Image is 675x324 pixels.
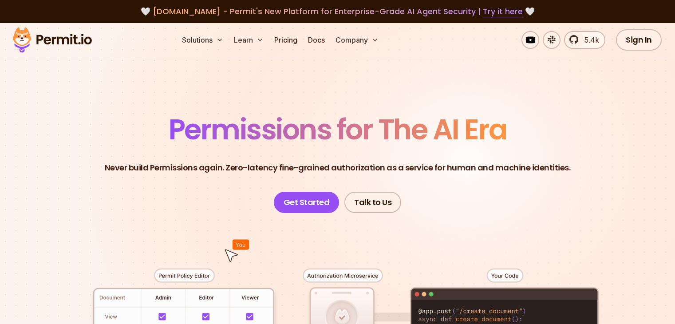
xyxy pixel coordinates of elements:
[169,110,507,149] span: Permissions for The AI Era
[579,35,599,45] span: 5.4k
[483,6,523,17] a: Try it here
[178,31,227,49] button: Solutions
[344,192,401,213] a: Talk to Us
[230,31,267,49] button: Learn
[153,6,523,17] span: [DOMAIN_NAME] - Permit's New Platform for Enterprise-Grade AI Agent Security |
[616,29,662,51] a: Sign In
[564,31,605,49] a: 5.4k
[274,192,339,213] a: Get Started
[271,31,301,49] a: Pricing
[9,25,96,55] img: Permit logo
[105,162,571,174] p: Never build Permissions again. Zero-latency fine-grained authorization as a service for human and...
[304,31,328,49] a: Docs
[332,31,382,49] button: Company
[21,5,654,18] div: 🤍 🤍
